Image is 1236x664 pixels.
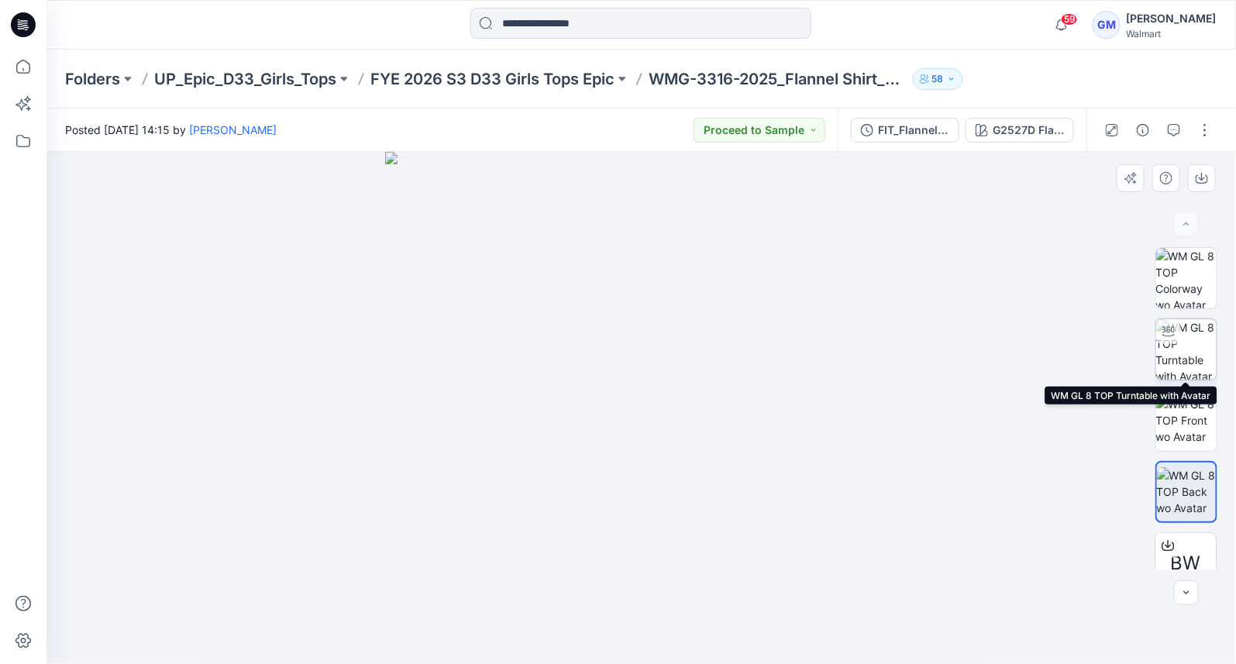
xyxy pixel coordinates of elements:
[649,68,907,90] p: WMG-3316-2025_Flannel Shirt_HQ014445
[370,68,615,90] a: FYE 2026 S3 D33 Girls Tops Epic
[851,118,959,143] button: FIT_Flannel Shirt-HQ014445
[65,122,277,138] span: Posted [DATE] 14:15 by
[1093,11,1121,39] div: GM
[913,68,963,90] button: 58
[966,118,1074,143] button: G2527D Flannel Plaid_Fresh Ivory
[932,71,944,88] p: 58
[1156,248,1217,308] img: WM GL 8 TOP Colorway wo Avatar
[1156,396,1217,445] img: WM GL 8 TOP Front wo Avatar
[1127,9,1217,28] div: [PERSON_NAME]
[1157,467,1216,516] img: WM GL 8 TOP Back wo Avatar
[189,123,277,136] a: [PERSON_NAME]
[1131,118,1155,143] button: Details
[878,122,949,139] div: FIT_Flannel Shirt-HQ014445
[1127,28,1217,40] div: Walmart
[1156,319,1217,380] img: WM GL 8 TOP Turntable with Avatar
[1172,549,1202,577] span: BW
[154,68,336,90] a: UP_Epic_D33_Girls_Tops
[1061,13,1078,26] span: 59
[65,68,120,90] a: Folders
[993,122,1064,139] div: G2527D Flannel Plaid_Fresh Ivory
